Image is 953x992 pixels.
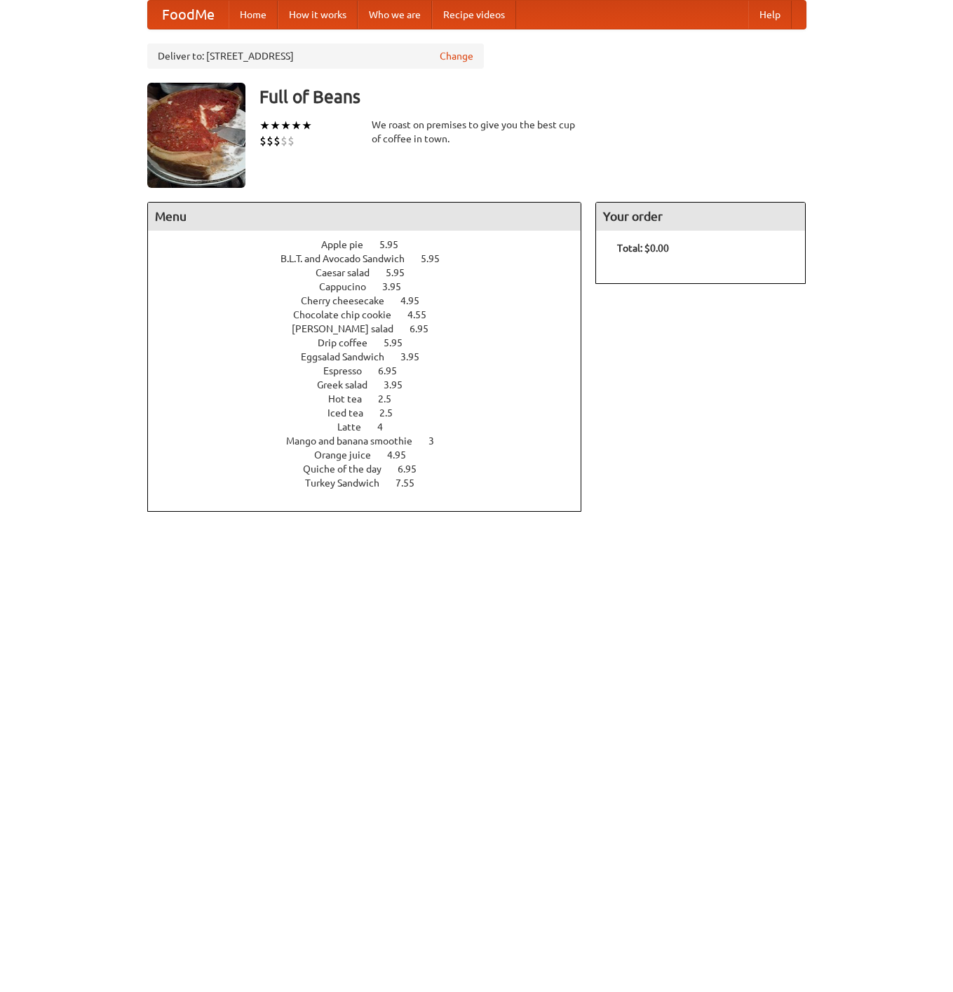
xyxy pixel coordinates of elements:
span: Cappucino [319,281,380,292]
span: B.L.T. and Avocado Sandwich [281,253,419,264]
span: 3.95 [384,379,417,390]
li: $ [273,133,281,149]
span: Orange juice [314,449,385,461]
a: How it works [278,1,358,29]
li: ★ [270,118,281,133]
span: 4.95 [400,295,433,306]
span: 5.95 [384,337,417,348]
span: 3 [428,435,448,447]
a: Quiche of the day 6.95 [303,463,442,475]
a: [PERSON_NAME] salad 6.95 [292,323,454,334]
a: Cappucino 3.95 [319,281,427,292]
li: ★ [302,118,312,133]
h4: Menu [148,203,581,231]
li: ★ [291,118,302,133]
a: Caesar salad 5.95 [316,267,431,278]
span: Cherry cheesecake [301,295,398,306]
span: 6.95 [410,323,442,334]
a: Espresso 6.95 [323,365,423,376]
span: 5.95 [421,253,454,264]
span: Iced tea [327,407,377,419]
span: Drip coffee [318,337,381,348]
span: 7.55 [396,477,428,489]
a: Change [440,49,473,63]
li: $ [288,133,295,149]
span: Latte [337,421,375,433]
li: ★ [259,118,270,133]
a: FoodMe [148,1,229,29]
a: Chocolate chip cookie 4.55 [293,309,452,320]
li: $ [259,133,266,149]
a: Orange juice 4.95 [314,449,432,461]
span: 4.95 [387,449,420,461]
span: 4.55 [407,309,440,320]
h4: Your order [596,203,805,231]
a: Turkey Sandwich 7.55 [305,477,440,489]
div: Deliver to: [STREET_ADDRESS] [147,43,484,69]
span: 5.95 [386,267,419,278]
b: Total: $0.00 [617,243,669,254]
span: Caesar salad [316,267,384,278]
a: Help [748,1,792,29]
span: Quiche of the day [303,463,396,475]
span: Espresso [323,365,376,376]
span: Turkey Sandwich [305,477,393,489]
li: $ [266,133,273,149]
span: Greek salad [317,379,381,390]
span: Eggsalad Sandwich [301,351,398,362]
a: Mango and banana smoothie 3 [286,435,460,447]
a: Home [229,1,278,29]
span: 4 [377,421,397,433]
span: Chocolate chip cookie [293,309,405,320]
a: Latte 4 [337,421,409,433]
span: [PERSON_NAME] salad [292,323,407,334]
span: 5.95 [379,239,412,250]
span: 2.5 [379,407,407,419]
h3: Full of Beans [259,83,806,111]
span: 3.95 [400,351,433,362]
a: Apple pie 5.95 [321,239,424,250]
span: 6.95 [398,463,431,475]
a: Who we are [358,1,432,29]
a: Drip coffee 5.95 [318,337,428,348]
a: Cherry cheesecake 4.95 [301,295,445,306]
img: angular.jpg [147,83,245,188]
a: Greek salad 3.95 [317,379,428,390]
a: Hot tea 2.5 [328,393,417,405]
div: We roast on premises to give you the best cup of coffee in town. [372,118,582,146]
li: ★ [281,118,291,133]
a: Eggsalad Sandwich 3.95 [301,351,445,362]
a: Iced tea 2.5 [327,407,419,419]
span: Mango and banana smoothie [286,435,426,447]
li: $ [281,133,288,149]
span: Hot tea [328,393,376,405]
span: 6.95 [378,365,411,376]
a: B.L.T. and Avocado Sandwich 5.95 [281,253,466,264]
span: Apple pie [321,239,377,250]
a: Recipe videos [432,1,516,29]
span: 3.95 [382,281,415,292]
span: 2.5 [378,393,405,405]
